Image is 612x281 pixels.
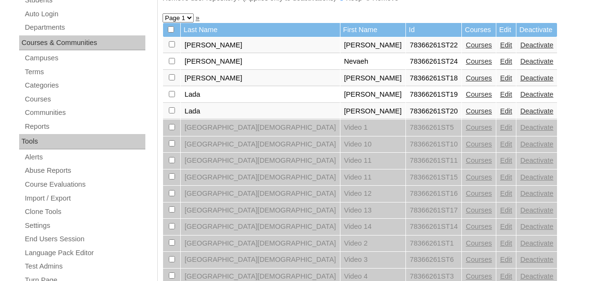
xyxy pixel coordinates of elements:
a: Courses [466,90,492,98]
td: [PERSON_NAME] [340,87,406,103]
a: » [196,14,199,22]
a: Courses [466,272,492,280]
td: [PERSON_NAME] [181,70,340,87]
a: Campuses [24,52,145,64]
a: Terms [24,66,145,78]
a: Edit [500,74,512,82]
a: Abuse Reports [24,165,145,177]
a: Clone Tools [24,206,145,218]
a: Deactivate [520,140,553,148]
a: Deactivate [520,57,553,65]
a: Language Pack Editor [24,247,145,259]
a: Courses [466,206,492,214]
a: End Users Session [24,233,145,245]
td: Video 11 [340,153,406,169]
a: Courses [466,256,492,263]
a: Auto Login [24,8,145,20]
td: First Name [340,23,406,37]
a: Edit [500,124,512,131]
a: Deactivate [520,223,553,230]
a: Edit [500,206,512,214]
td: Courses [462,23,496,37]
a: Course Evaluations [24,179,145,191]
a: Courses [466,157,492,164]
td: Video 3 [340,252,406,268]
td: Edit [496,23,516,37]
td: [GEOGRAPHIC_DATA][DEMOGRAPHIC_DATA] [181,186,340,202]
td: [GEOGRAPHIC_DATA][DEMOGRAPHIC_DATA] [181,252,340,268]
td: Video 13 [340,202,406,219]
td: 78366261ST14 [406,219,461,235]
div: Tools [19,134,145,149]
a: Courses [466,173,492,181]
td: Deactivate [516,23,557,37]
a: Alerts [24,151,145,163]
a: Deactivate [520,173,553,181]
a: Edit [500,190,512,197]
a: Edit [500,239,512,247]
a: Deactivate [520,74,553,82]
a: Edit [500,223,512,230]
td: [PERSON_NAME] [340,37,406,54]
td: Video 11 [340,169,406,186]
td: Id [406,23,461,37]
td: 78366261ST5 [406,120,461,136]
td: [GEOGRAPHIC_DATA][DEMOGRAPHIC_DATA] [181,236,340,252]
td: 78366261ST6 [406,252,461,268]
a: Test Admins [24,260,145,272]
td: 78366261ST10 [406,136,461,153]
td: [PERSON_NAME] [340,103,406,120]
td: [GEOGRAPHIC_DATA][DEMOGRAPHIC_DATA] [181,136,340,153]
a: Deactivate [520,206,553,214]
td: 78366261ST16 [406,186,461,202]
td: Video 1 [340,120,406,136]
td: Video 14 [340,219,406,235]
div: Courses & Communities [19,35,145,51]
td: [PERSON_NAME] [181,54,340,70]
a: Courses [24,93,145,105]
td: Video 12 [340,186,406,202]
td: [GEOGRAPHIC_DATA][DEMOGRAPHIC_DATA] [181,169,340,186]
td: [GEOGRAPHIC_DATA][DEMOGRAPHIC_DATA] [181,153,340,169]
td: 78366261ST19 [406,87,461,103]
a: Deactivate [520,124,553,131]
a: Deactivate [520,190,553,197]
td: [GEOGRAPHIC_DATA][DEMOGRAPHIC_DATA] [181,219,340,235]
td: 78366261ST18 [406,70,461,87]
a: Edit [500,90,512,98]
a: Courses [466,74,492,82]
a: Deactivate [520,239,553,247]
td: Lada [181,103,340,120]
td: 78366261ST20 [406,103,461,120]
a: Categories [24,79,145,91]
td: [GEOGRAPHIC_DATA][DEMOGRAPHIC_DATA] [181,120,340,136]
td: 78366261ST24 [406,54,461,70]
a: Edit [500,272,512,280]
a: Edit [500,256,512,263]
a: Deactivate [520,157,553,164]
td: 78366261ST11 [406,153,461,169]
td: [GEOGRAPHIC_DATA][DEMOGRAPHIC_DATA] [181,202,340,219]
a: Courses [466,41,492,49]
a: Edit [500,173,512,181]
a: Settings [24,220,145,232]
td: Nevaeh [340,54,406,70]
a: Courses [466,190,492,197]
a: Deactivate [520,272,553,280]
a: Edit [500,57,512,65]
a: Edit [500,107,512,115]
td: Video 2 [340,236,406,252]
td: [PERSON_NAME] [340,70,406,87]
a: Deactivate [520,90,553,98]
a: Communities [24,107,145,119]
a: Import / Export [24,192,145,204]
a: Courses [466,57,492,65]
td: 78366261ST1 [406,236,461,252]
td: 78366261ST22 [406,37,461,54]
a: Courses [466,124,492,131]
td: [PERSON_NAME] [181,37,340,54]
a: Courses [466,107,492,115]
td: Last Name [181,23,340,37]
td: 78366261ST17 [406,202,461,219]
a: Deactivate [520,107,553,115]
